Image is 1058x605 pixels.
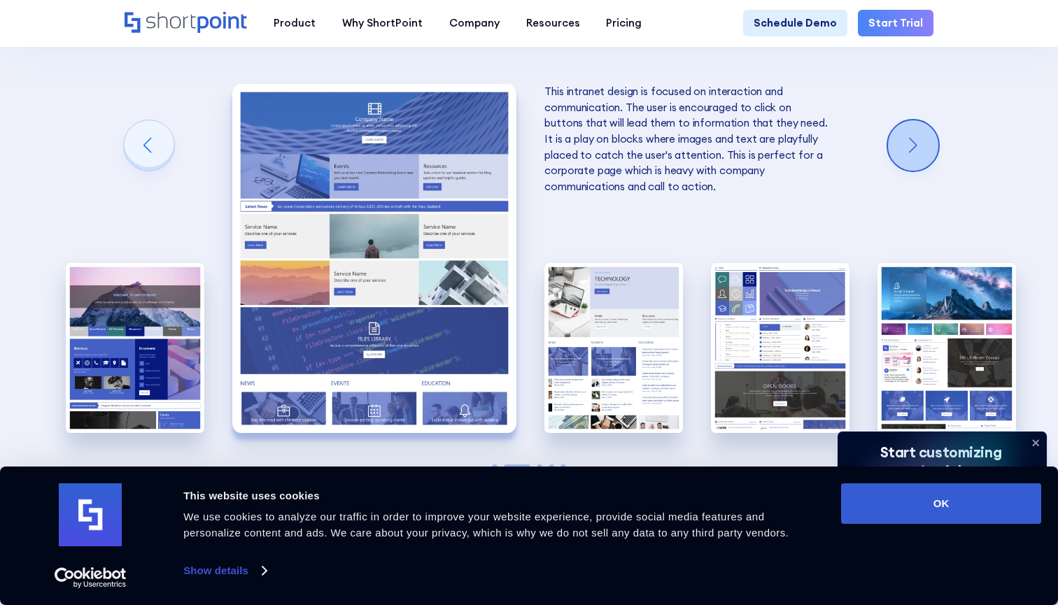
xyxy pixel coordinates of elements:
div: 2 / 5 [232,84,516,433]
div: Product [274,15,316,31]
img: Best SharePoint Intranet Site Designs [877,263,1016,433]
img: logo [59,483,122,546]
span: Go to slide 2 [504,464,530,470]
div: 4 / 5 [711,263,849,433]
a: Home [125,12,248,34]
a: Show details [183,560,266,581]
span: Go to slide 4 [549,464,554,470]
a: Schedule Demo [743,10,847,36]
img: Best SharePoint Intranet Sites [232,84,516,433]
a: Resources [513,10,593,36]
p: This intranet design is focused on interaction and communication. The user is encouraged to click... [544,84,828,195]
div: 5 / 5 [877,263,1016,433]
span: Go to slide 3 [537,464,542,470]
div: Company [449,15,500,31]
div: Pricing [606,15,642,31]
a: Why ShortPoint [329,10,436,36]
span: We use cookies to analyze our traffic in order to improve your website experience, provide social... [183,511,789,539]
a: Usercentrics Cookiebot - opens in a new window [29,567,152,588]
button: OK [841,483,1041,524]
div: 3 / 5 [544,263,683,433]
iframe: Chat Widget [806,443,1058,605]
span: Go to slide 5 [560,464,566,470]
div: 1 / 5 [66,263,204,433]
img: Best SharePoint Site Designs [66,263,204,433]
div: Why ShortPoint [342,15,423,31]
div: Previous slide [124,120,174,171]
div: Next slide [888,120,938,171]
div: This website uses cookies [183,487,810,504]
a: Start Trial [858,10,933,36]
div: Resources [526,15,580,31]
a: Product [260,10,329,36]
a: Pricing [593,10,655,36]
img: Best SharePoint Designs [544,263,683,433]
a: Company [436,10,513,36]
img: Best SharePoint Intranet Examples [711,263,849,433]
span: Go to slide 1 [492,464,498,470]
